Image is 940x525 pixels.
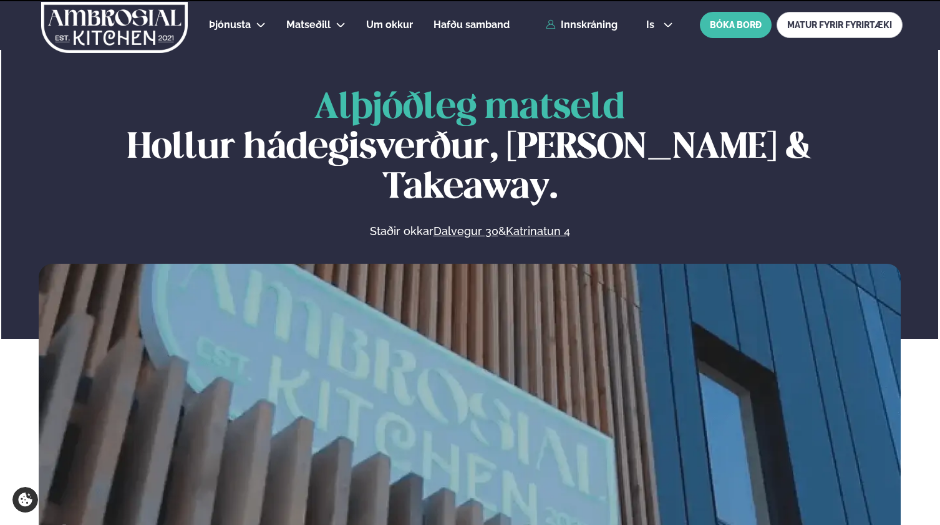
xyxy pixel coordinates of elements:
span: is [646,20,658,30]
button: BÓKA BORÐ [700,12,772,38]
a: Katrinatun 4 [506,224,570,239]
span: Um okkur [366,19,413,31]
span: Matseðill [286,19,331,31]
h1: Hollur hádegisverður, [PERSON_NAME] & Takeaway. [39,89,901,208]
a: Innskráning [546,19,618,31]
a: MATUR FYRIR FYRIRTÆKI [777,12,903,38]
a: Hafðu samband [434,17,510,32]
a: Þjónusta [209,17,251,32]
span: Hafðu samband [434,19,510,31]
img: logo [40,2,189,53]
a: Cookie settings [12,487,38,513]
p: Staðir okkar & [234,224,705,239]
span: Alþjóðleg matseld [314,91,625,125]
a: Um okkur [366,17,413,32]
button: is [636,20,683,30]
a: Matseðill [286,17,331,32]
a: Dalvegur 30 [434,224,498,239]
span: Þjónusta [209,19,251,31]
